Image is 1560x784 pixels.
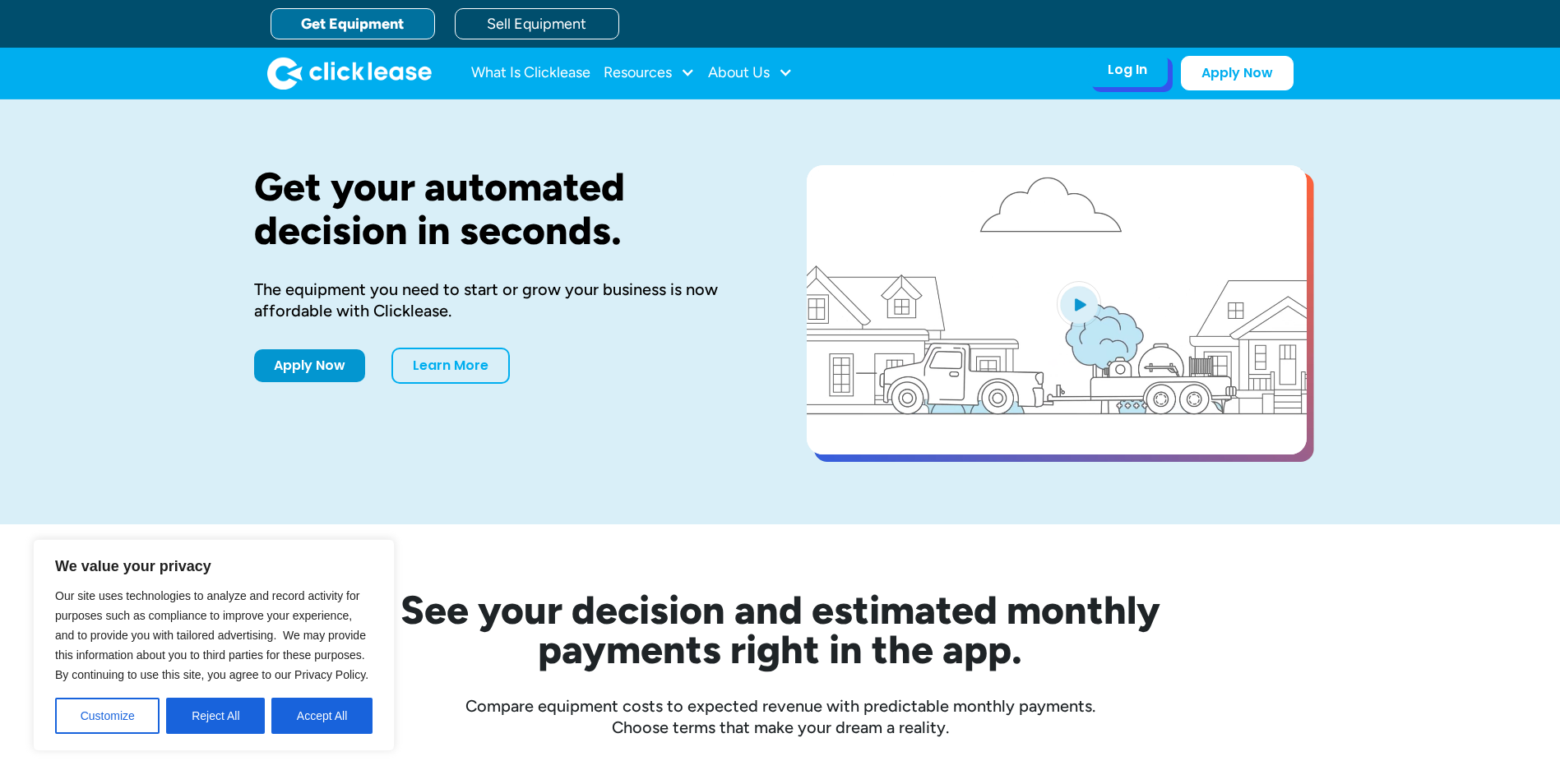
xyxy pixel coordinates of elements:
div: The equipment you need to start or grow your business is now affordable with Clicklease. [254,279,754,321]
a: Get Equipment [271,8,435,39]
div: About Us [708,57,793,90]
a: Sell Equipment [455,8,619,39]
a: What Is Clicklease [471,57,590,90]
a: Apply Now [254,349,365,382]
div: Compare equipment costs to expected revenue with predictable monthly payments. Choose terms that ... [254,695,1307,738]
a: Apply Now [1181,56,1294,90]
span: Our site uses technologies to analyze and record activity for purposes such as compliance to impr... [55,589,368,681]
h2: See your decision and estimated monthly payments right in the app. [320,590,1241,669]
a: open lightbox [807,165,1307,454]
div: We value your privacy [33,539,395,751]
button: Accept All [271,698,373,734]
a: home [267,57,432,90]
a: Learn More [391,348,510,384]
div: Log In [1108,62,1147,78]
button: Reject All [166,698,265,734]
button: Customize [55,698,160,734]
div: Resources [604,57,695,90]
p: We value your privacy [55,556,373,576]
h1: Get your automated decision in seconds. [254,165,754,252]
img: Clicklease logo [267,57,432,90]
img: Blue play button logo on a light blue circular background [1057,281,1101,327]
